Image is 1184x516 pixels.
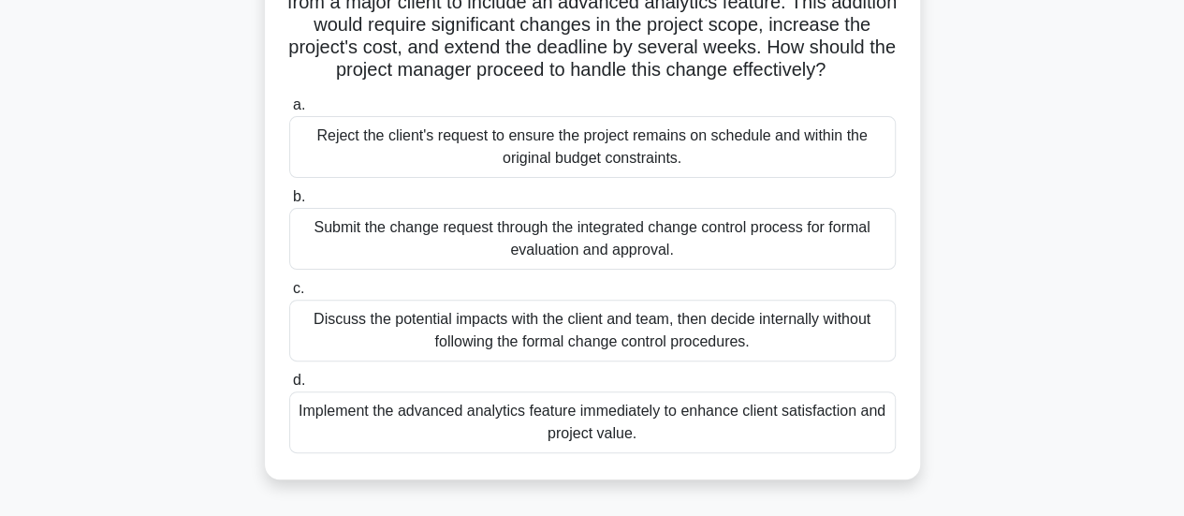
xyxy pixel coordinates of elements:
[289,300,896,361] div: Discuss the potential impacts with the client and team, then decide internally without following ...
[289,391,896,453] div: Implement the advanced analytics feature immediately to enhance client satisfaction and project v...
[289,208,896,270] div: Submit the change request through the integrated change control process for formal evaluation and...
[293,96,305,112] span: a.
[293,372,305,388] span: d.
[293,280,304,296] span: c.
[289,116,896,178] div: Reject the client's request to ensure the project remains on schedule and within the original bud...
[293,188,305,204] span: b.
